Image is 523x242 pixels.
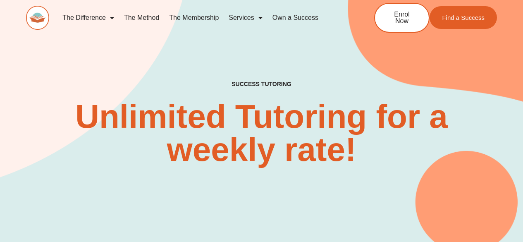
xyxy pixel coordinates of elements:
span: Enrol Now [387,11,416,24]
h2: Unlimited Tutoring for a weekly rate! [57,100,466,166]
a: Find a Success [430,6,497,29]
a: The Membership [164,8,224,27]
span: Find a Success [442,14,485,21]
a: Services [224,8,267,27]
a: Enrol Now [374,3,430,33]
h4: SUCCESS TUTORING​ [192,81,331,88]
nav: Menu [57,8,347,27]
a: Own a Success [267,8,323,27]
a: The Difference [57,8,119,27]
a: The Method [119,8,164,27]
